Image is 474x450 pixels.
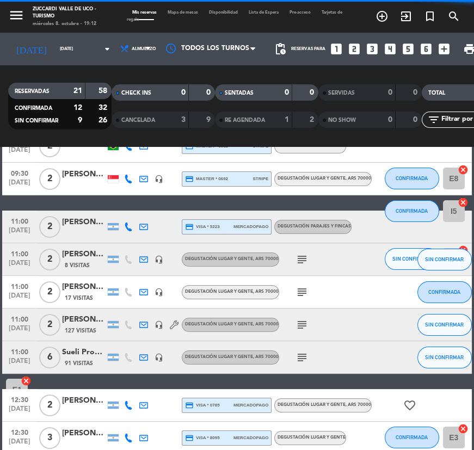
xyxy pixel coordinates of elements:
span: 2 [39,394,60,416]
span: SIN CONFIRMAR [425,354,464,360]
i: looks_5 [401,42,415,56]
div: [PERSON_NAME], Ow [62,168,106,181]
strong: 3 [181,116,186,124]
button: menu [8,7,24,26]
i: exit_to_app [399,10,413,23]
div: Zuccardi Valle de Uco - Turismo [33,5,110,20]
span: [DATE] [6,405,33,418]
span: pending_actions [274,42,287,56]
i: looks_6 [419,42,433,56]
span: SIN CONFIRMAR [15,118,58,124]
span: Degustación Lugar y Gente [185,355,279,359]
strong: 12 [73,104,82,112]
div: [PERSON_NAME] [62,216,106,229]
i: search [447,10,460,23]
span: Degustación Lugar y Gente [185,322,279,326]
button: SIN CONFIRMAR [417,314,472,336]
strong: 0 [181,89,186,96]
strong: 26 [99,116,109,124]
strong: 58 [99,87,109,95]
span: mercadopago [233,223,268,230]
strong: 21 [73,87,82,95]
button: CONFIRMADA [385,168,439,189]
span: NO SHOW [328,118,356,123]
strong: 9 [206,116,213,124]
span: 8 Visitas [65,261,90,270]
span: Degustación Lugar y Gente [278,144,346,148]
span: CONFIRMADA [428,289,460,295]
span: SERVIDAS [328,90,355,96]
i: headset_mic [155,255,163,264]
div: miércoles 8. octubre - 19:12 [33,20,110,27]
i: arrow_drop_down [101,42,114,56]
span: [DATE] [6,260,33,272]
span: 2 [39,249,60,270]
strong: 9 [78,116,82,124]
i: favorite_border [403,399,416,412]
i: looks_4 [383,42,397,56]
span: SIN CONFIRMAR [392,256,431,262]
span: Tarjetas de regalo [127,10,342,22]
i: subject [296,318,309,331]
span: , ARS 70000 [253,355,279,359]
strong: 0 [285,89,289,96]
span: 11:00 [6,214,33,227]
i: cancel [458,423,469,434]
span: , ARS 70000 [253,322,279,326]
i: cancel [458,164,469,175]
span: RE AGENDADA [225,118,265,123]
span: CONFIRMADA [396,208,428,214]
i: filter_list [427,113,440,126]
span: 09:30 [6,167,33,179]
i: cancel [21,375,32,386]
span: 2 [39,314,60,336]
span: [DATE] [6,179,33,192]
i: headset_mic [155,288,163,297]
span: CONFIRMADA [396,175,428,181]
span: [DATE] [6,292,33,305]
span: 11:00 [6,345,33,357]
span: TOTAL [428,90,445,96]
span: 127 Visitas [65,326,96,335]
button: SIN CONFIRMAR [417,347,472,368]
i: menu [8,7,24,23]
button: CONFIRMADA [385,427,439,448]
span: Disponibilidad [204,10,243,15]
i: looks_3 [365,42,379,56]
span: , ARS 70000 [253,257,279,261]
strong: 2 [310,116,316,124]
button: CONFIRMADA [417,281,472,303]
i: [DATE] [8,39,54,59]
i: credit_card [185,175,194,183]
span: 2 [39,168,60,190]
i: credit_card [185,223,194,231]
i: turned_in_not [423,10,436,23]
strong: 1 [285,116,289,124]
button: SIN CONFIRMAR [417,249,472,270]
strong: 0 [310,89,316,96]
span: Degustación Parajes Y Fincas [278,224,351,229]
span: 3 [39,427,60,449]
div: [PERSON_NAME] [62,394,106,407]
span: Degustación Lugar y Gente [278,176,371,181]
span: SIN CONFIRMAR [425,256,464,262]
span: CHECK INS [121,90,151,96]
span: Degustación Lugar y Gente [278,435,346,440]
i: subject [296,253,309,266]
span: visa * 5223 [185,223,219,231]
span: 11:00 [6,247,33,260]
span: [DATE] [6,357,33,370]
span: stripe [253,175,268,182]
span: visa * 8095 [185,434,219,442]
span: , ARS 70000 [346,403,371,407]
span: Mapa de mesas [162,10,204,15]
span: Degustación Lugar y Gente [185,289,279,294]
span: CONFIRMADA [396,434,428,440]
i: headset_mic [155,175,163,183]
i: add_box [437,42,451,56]
div: [PERSON_NAME] [62,313,106,326]
span: Lista de Espera [243,10,284,15]
span: , ARS 70000 [346,176,371,181]
span: Pre-acceso [284,10,316,15]
span: 12:30 [6,393,33,405]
